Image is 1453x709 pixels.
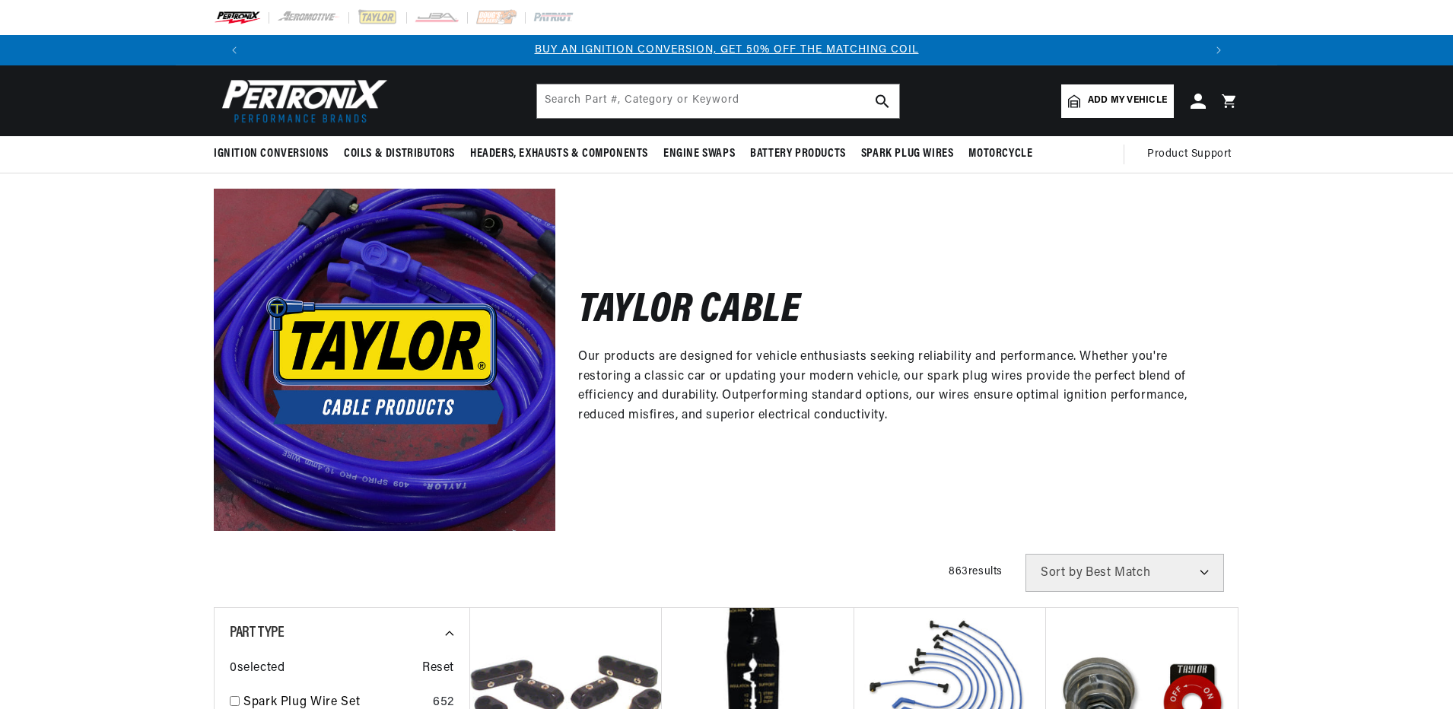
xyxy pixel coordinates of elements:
summary: Coils & Distributors [336,136,463,172]
input: Search Part #, Category or Keyword [537,84,899,118]
span: Add my vehicle [1088,94,1167,108]
button: search button [866,84,899,118]
button: Translation missing: en.sections.announcements.previous_announcement [219,35,250,65]
summary: Spark Plug Wires [854,136,962,172]
slideshow-component: Translation missing: en.sections.announcements.announcement_bar [176,35,1277,65]
p: Our products are designed for vehicle enthusiasts seeking reliability and performance. Whether yo... [578,348,1216,425]
h2: Taylor Cable [578,294,800,329]
span: Spark Plug Wires [861,146,954,162]
div: 1 of 3 [250,42,1203,59]
img: Pertronix [214,75,389,127]
button: Translation missing: en.sections.announcements.next_announcement [1203,35,1234,65]
span: Engine Swaps [663,146,735,162]
span: 0 selected [230,659,285,679]
span: Product Support [1147,146,1232,163]
span: Part Type [230,625,284,641]
span: Motorcycle [968,146,1032,162]
summary: Headers, Exhausts & Components [463,136,656,172]
a: BUY AN IGNITION CONVERSION, GET 50% OFF THE MATCHING COIL [535,44,919,56]
summary: Product Support [1147,136,1239,173]
summary: Engine Swaps [656,136,742,172]
span: Ignition Conversions [214,146,329,162]
span: Reset [422,659,454,679]
summary: Battery Products [742,136,854,172]
span: Sort by [1041,567,1083,579]
summary: Motorcycle [961,136,1040,172]
span: Battery Products [750,146,846,162]
span: Headers, Exhausts & Components [470,146,648,162]
a: Add my vehicle [1061,84,1174,118]
img: Taylor Cable [214,189,555,530]
div: Announcement [250,42,1203,59]
select: Sort by [1025,554,1224,592]
span: 863 results [949,566,1003,577]
summary: Ignition Conversions [214,136,336,172]
span: Coils & Distributors [344,146,455,162]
